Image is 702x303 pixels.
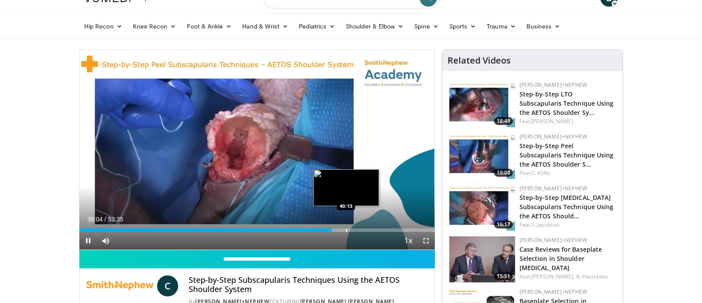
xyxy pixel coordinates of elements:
[494,169,513,177] span: 19:00
[519,221,616,229] div: Feat.
[449,236,515,282] img: f00e741d-fb3a-4d21-89eb-19e7839cb837.150x105_q85_crop-smart_upscale.jpg
[444,18,482,35] a: Sports
[576,273,608,280] a: A. Hatzidakis
[449,81,515,127] a: 18:49
[104,216,106,223] span: /
[519,133,587,140] a: [PERSON_NAME]+Nephew
[400,232,417,250] button: Playback Rate
[531,273,574,280] a: [PERSON_NAME],
[189,275,427,294] h4: Step-by-Step Subscapularis Techniques Using the AETOS Shoulder System
[79,18,128,35] a: Hip Recon
[519,118,616,125] div: Feat.
[494,272,513,280] span: 15:51
[481,18,521,35] a: Trauma
[519,169,616,177] div: Feat.
[519,245,602,272] a: Case Reviews for Baseplate Selection in Shoulder [MEDICAL_DATA]
[494,117,513,125] span: 18:49
[448,55,511,66] h4: Related Videos
[449,236,515,282] a: 15:51
[294,18,340,35] a: Pediatrics
[519,273,616,281] div: Feat.
[449,81,515,127] img: 5fb50d2e-094e-471e-87f5-37e6246062e2.150x105_q85_crop-smart_upscale.jpg
[97,232,115,250] button: Mute
[79,232,97,250] button: Pause
[237,18,294,35] a: Hand & Wrist
[521,18,566,35] a: Business
[519,288,587,296] a: [PERSON_NAME]+Nephew
[128,18,182,35] a: Knee Recon
[449,185,515,231] img: ca45cbb5-4e2d-4a89-993c-d0571e41d102.150x105_q85_crop-smart_upscale.jpg
[86,275,154,296] img: Smith+Nephew
[519,193,614,220] a: Step-by-Step [MEDICAL_DATA] Subscapularis Technique Using the AETOS Should…
[79,50,435,250] video-js: Video Player
[449,133,515,179] img: b20f33db-e2ef-4fba-9ed7-2022b8b6c9a2.150x105_q85_crop-smart_upscale.jpg
[157,275,178,296] a: C
[417,232,435,250] button: Fullscreen
[519,90,614,117] a: Step-by-Step LTO Subscapularis Technique Using the AETOS Shoulder Sy…
[519,185,587,192] a: [PERSON_NAME]+Nephew
[108,216,123,223] span: 53:35
[79,228,435,232] div: Progress Bar
[531,169,550,177] a: C. Klifto
[519,236,587,244] a: [PERSON_NAME]+Nephew
[519,81,587,89] a: [PERSON_NAME]+Nephew
[87,216,103,223] span: 38:04
[531,118,573,125] a: [PERSON_NAME]
[494,221,513,228] span: 16:17
[340,18,409,35] a: Shoulder & Elbow
[409,18,444,35] a: Spine
[519,142,614,168] a: Step-by-Step Peel Subscapularis Technique Using the AETOS Shoulder S…
[313,169,379,206] img: image.jpeg
[531,221,559,228] a: S. Jacobson
[182,18,237,35] a: Foot & Ankle
[449,133,515,179] a: 19:00
[449,185,515,231] a: 16:17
